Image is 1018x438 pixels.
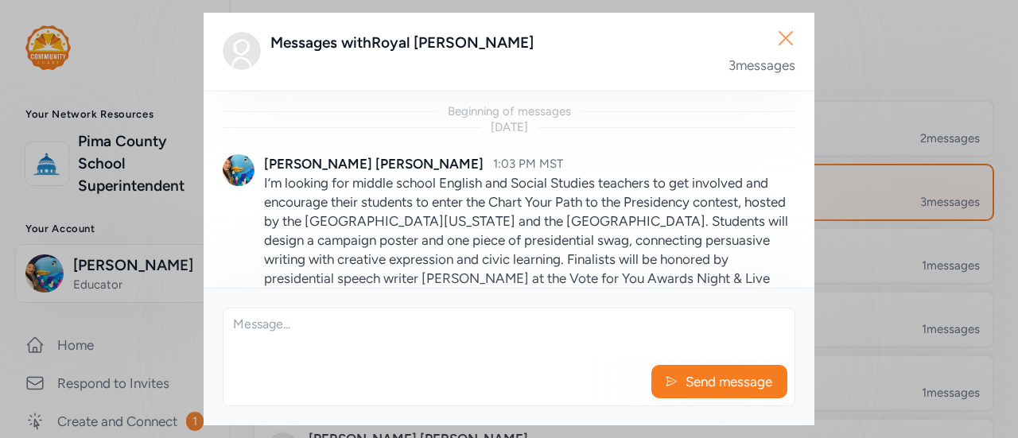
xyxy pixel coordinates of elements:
[729,56,795,75] div: 3 messages
[264,154,484,173] div: [PERSON_NAME] [PERSON_NAME]
[264,173,795,307] p: I’m looking for middle school English and Social Studies teachers to get involved and encourage t...
[684,372,774,391] span: Send message
[651,365,787,398] button: Send message
[223,154,254,186] img: Avatar
[448,103,571,119] div: Beginning of messages
[493,157,563,171] span: 1:03 PM MST
[223,32,261,70] img: Avatar
[270,32,795,54] div: Messages with Royal [PERSON_NAME]
[491,119,528,135] div: [DATE]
